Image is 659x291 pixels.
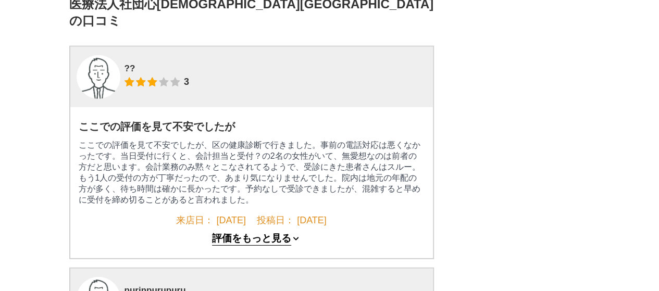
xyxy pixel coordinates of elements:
[212,233,291,246] button: 評価をもっと見る
[125,64,189,74] dt: ??
[176,214,214,226] dt: 来店日：
[297,215,327,226] dd: [DATE]
[216,215,246,226] dd: [DATE]
[257,214,294,226] dt: 投稿日：
[79,120,425,134] h4: ここでの評価を見て不安でしたが
[79,140,425,206] p: ここでの評価を見て不安でしたが、区の健康診断で行きました。事前の電話対応は悪くなかったです。当日受付に行くと、会計担当と受付？の2名の女性がいて、無愛想なのは前者の方だと思います。会計業務のみ黙...
[184,77,189,87] span: 3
